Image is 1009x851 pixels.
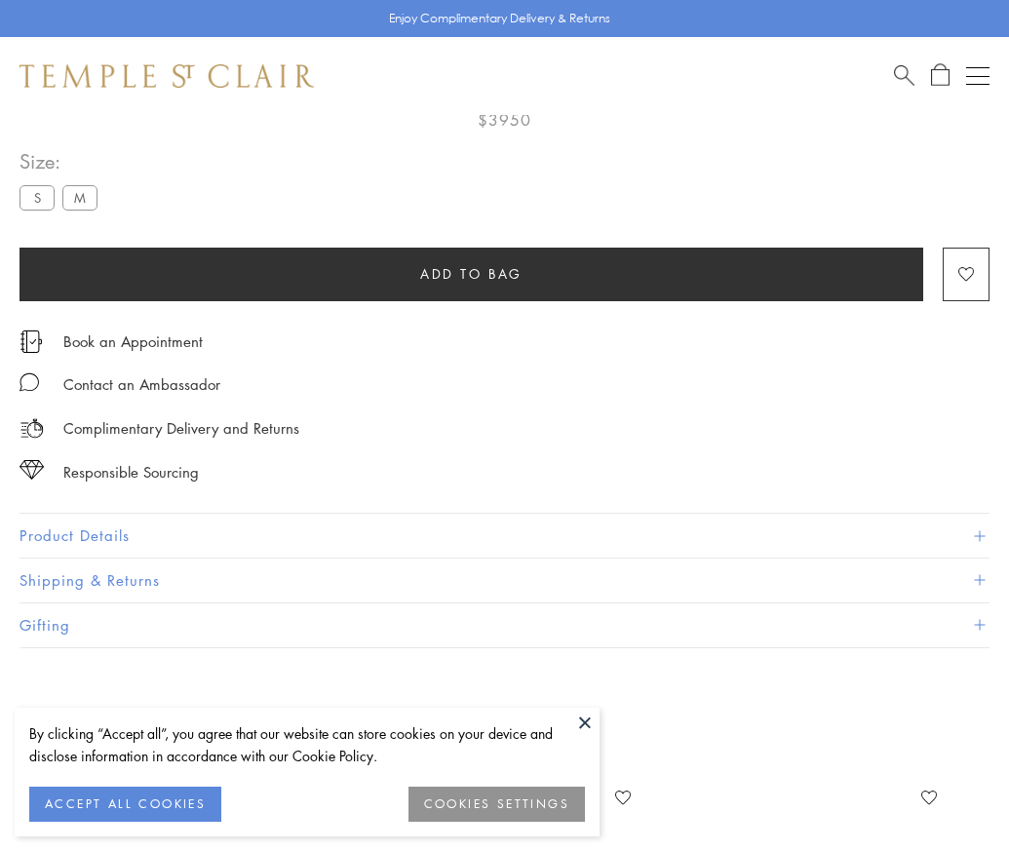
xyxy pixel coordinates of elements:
div: By clicking “Accept all”, you agree that our website can store cookies on your device and disclos... [29,722,585,767]
button: Open navigation [966,64,990,88]
span: Add to bag [420,263,523,285]
button: COOKIES SETTINGS [408,787,585,822]
div: Contact an Ambassador [63,372,220,397]
img: MessageIcon-01_2.svg [19,372,39,392]
label: M [62,185,97,210]
p: Enjoy Complimentary Delivery & Returns [389,9,610,28]
a: Search [894,63,914,88]
button: ACCEPT ALL COOKIES [29,787,221,822]
button: Add to bag [19,248,923,301]
img: icon_delivery.svg [19,416,44,441]
a: Open Shopping Bag [931,63,950,88]
div: Responsible Sourcing [63,460,199,484]
img: icon_appointment.svg [19,330,43,353]
label: S [19,185,55,210]
button: Shipping & Returns [19,559,990,602]
span: $3950 [478,107,531,133]
button: Gifting [19,603,990,647]
img: icon_sourcing.svg [19,460,44,480]
p: Complimentary Delivery and Returns [63,416,299,441]
img: Temple St. Clair [19,64,314,88]
a: Book an Appointment [63,330,203,352]
button: Product Details [19,514,990,558]
span: Size: [19,145,105,177]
